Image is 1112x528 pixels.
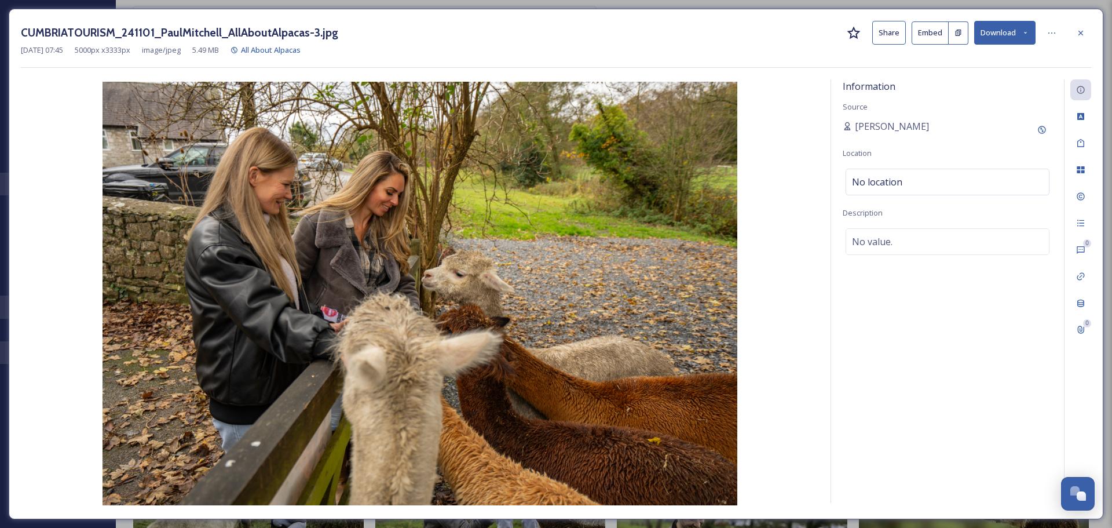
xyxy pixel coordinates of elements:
span: Location [843,148,872,158]
div: 0 [1083,239,1091,247]
button: Share [872,21,906,45]
button: Embed [912,21,949,45]
h3: CUMBRIATOURISM_241101_PaulMitchell_AllAboutAlpacas-3.jpg [21,24,338,41]
span: [DATE] 07:45 [21,45,63,56]
span: 5.49 MB [192,45,219,56]
span: [PERSON_NAME] [855,119,929,133]
span: image/jpeg [142,45,181,56]
span: 5000 px x 3333 px [75,45,130,56]
span: No value. [852,235,892,249]
div: 0 [1083,319,1091,327]
span: All About Alpacas [241,45,301,55]
button: Open Chat [1061,477,1095,511]
span: Information [843,80,895,93]
span: Description [843,207,883,218]
img: CUMBRIATOURISM_241101_PaulMitchell_AllAboutAlpacas-3.jpg [21,82,819,505]
span: No location [852,175,902,189]
span: Source [843,101,868,112]
button: Download [974,21,1036,45]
